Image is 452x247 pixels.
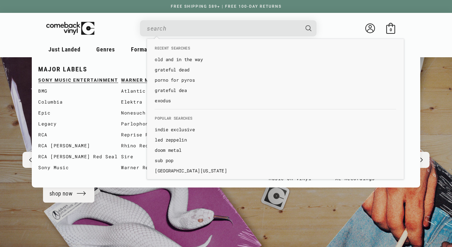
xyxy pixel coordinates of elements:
a: shop now [43,185,94,203]
li: default_suggestions: hotel california [152,166,399,176]
li: recent_searches: exodus [152,96,399,106]
a: Reprise Records [121,129,185,140]
li: default_suggestions: doom metal [152,145,399,155]
span: Formats [131,46,152,53]
a: Parlophone [121,118,185,129]
a: RCA [PERSON_NAME] Red Seal [38,151,121,162]
span: Genres [96,46,115,53]
a: exodus [155,97,396,104]
li: Recent Searches [152,45,399,54]
div: Search [140,20,317,36]
a: Legacy [38,118,121,129]
a: Nonesuch [121,107,185,118]
a: Warner Records [121,162,185,173]
li: recent_searches: grateful dea [152,85,399,96]
a: Rhino Records [121,140,185,151]
a: BMG [38,86,121,96]
a: Epic [38,107,121,118]
div: Recent Searches [147,39,404,109]
li: default_suggestions: led zeppelin [152,135,399,145]
li: default_suggestions: indie exclusive [152,124,399,135]
a: FREE SHIPPING $89+ | FREE 100-DAY RETURNS [164,4,288,9]
button: Previous slide [22,152,39,168]
a: Atlantic [121,86,185,96]
li: recent_searches: old and in the way [152,54,399,65]
a: Sony Music [38,162,121,173]
a: grateful dea [155,87,396,94]
a: Elektra [121,96,185,107]
a: Columbia [38,96,121,107]
button: Search [300,20,317,36]
a: grateful dead [155,67,396,73]
span: 0 [390,27,392,32]
input: When autocomplete results are available use up and down arrows to review and enter to select [147,22,299,35]
a: doom metal [155,147,396,153]
li: recent_searches: porno for pyros [152,75,399,85]
div: Popular Searches [147,109,404,179]
span: Just Landed [48,46,81,53]
a: led zeppelin [155,137,396,143]
a: RCA [PERSON_NAME] [38,140,121,151]
a: old and in the way [155,56,396,63]
a: [GEOGRAPHIC_DATA][US_STATE] [155,168,396,174]
li: Popular Searches [152,115,399,124]
li: default_suggestions: sub pop [152,155,399,166]
a: Sire [121,151,185,162]
a: sub pop [155,157,396,164]
a: RCA [38,129,121,140]
li: recent_searches: grateful dead [152,65,399,75]
a: porno for pyros [155,77,396,83]
a: indie exclusive [155,126,396,133]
